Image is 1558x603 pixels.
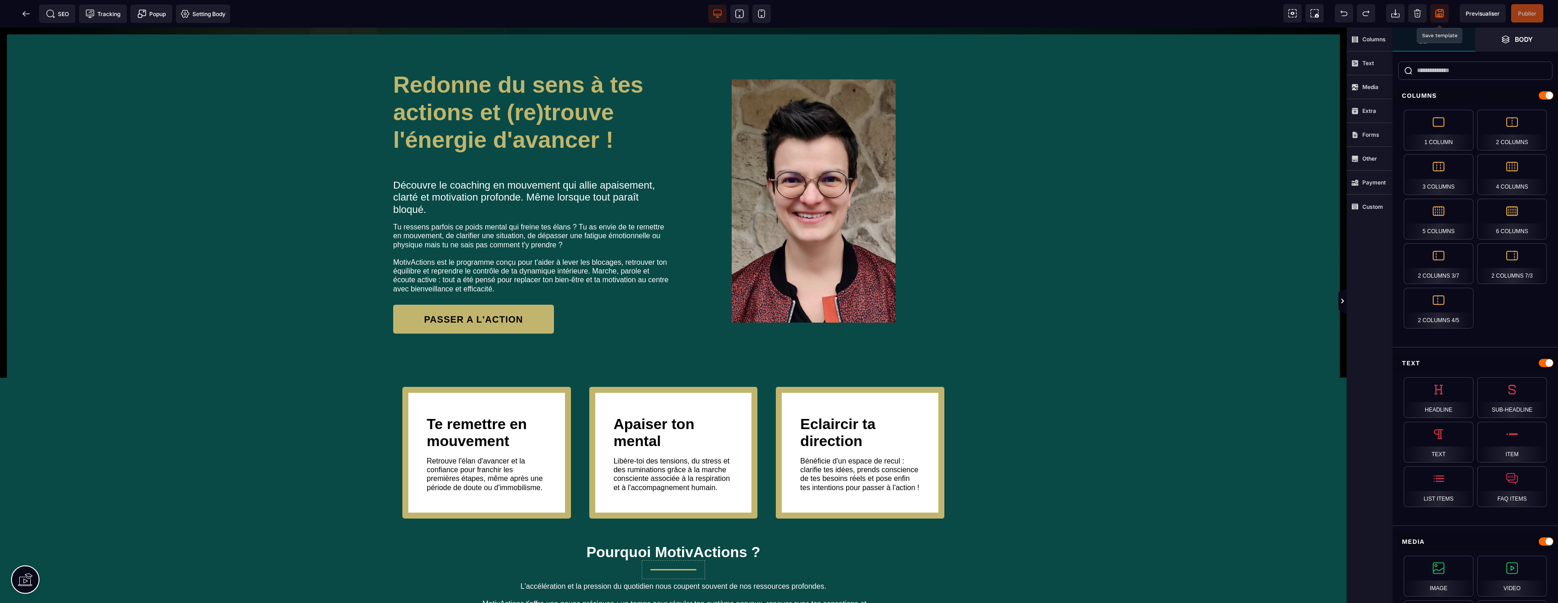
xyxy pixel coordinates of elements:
strong: Body [1515,36,1533,43]
text: Bénéficie d'un espace de recul : clarifie tes idées, prends conscience de tes besoins réels et po... [800,427,920,467]
span: Tracking [85,9,120,18]
div: 3 Columns [1404,154,1473,195]
div: Sub-Headline [1477,377,1547,418]
span: Setting Body [181,9,226,18]
span: Preview [1460,4,1506,22]
span: Popup [137,9,166,18]
h1: Apaiser ton mental [614,384,734,427]
span: Previsualiser [1466,10,1500,17]
text: Tu ressens parfois ce poids mental qui freine tes élans ? Tu as envie de te remettre en mouvement... [393,193,673,268]
div: Video [1477,556,1547,597]
strong: Extra [1362,107,1376,114]
strong: Columns [1362,36,1386,43]
div: Text [1393,355,1558,372]
span: Open Blocks [1393,28,1475,51]
span: View components [1283,4,1302,22]
div: Image [1404,556,1473,597]
div: Columns [1393,87,1558,104]
img: a00a15cd26c76ceea68b77b015c3d001_Moi.jpg [732,2,896,349]
text: Retrouve l'élan d'avancer et la confiance pour franchir les premières étapes, même après une péri... [427,427,547,467]
div: 4 Columns [1477,154,1547,195]
h1: Eclaircir ta direction [800,384,920,427]
strong: Media [1362,84,1378,90]
strong: Custom [1362,203,1383,210]
span: SEO [46,9,69,18]
button: PASSER A L'ACTION [393,277,554,306]
div: 2 Columns 3/7 [1404,243,1473,284]
span: Open Layer Manager [1475,28,1558,51]
div: 2 Columns [1477,110,1547,151]
div: 1 Column [1404,110,1473,151]
strong: Payment [1362,179,1386,186]
div: 6 Columns [1477,199,1547,240]
div: FAQ Items [1477,466,1547,507]
div: 2 Columns 4/5 [1404,288,1473,329]
strong: Other [1362,155,1377,162]
strong: Text [1362,60,1374,67]
div: Text [1404,422,1473,463]
span: Screenshot [1305,4,1324,22]
strong: Forms [1362,131,1379,138]
h1: Te remettre en mouvement [427,384,547,427]
div: Headline [1404,377,1473,418]
span: Publier [1518,10,1536,17]
h1: Pourquoi MotivActions ? [474,512,873,538]
h1: Redonne du sens à tes actions et (re)trouve l'énergie d'avancer ! [393,39,673,131]
div: Item [1477,422,1547,463]
h2: Découvre le coaching en mouvement qui allie apaisement, clarté et motivation profonde. Même lorsq... [393,147,673,193]
div: 2 Columns 7/3 [1477,243,1547,284]
text: Libère-toi des tensions, du stress et des ruminations grâce à la marche consciente associée à la ... [614,427,734,467]
div: List Items [1404,466,1473,507]
div: Media [1393,533,1558,550]
div: 5 Columns [1404,199,1473,240]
